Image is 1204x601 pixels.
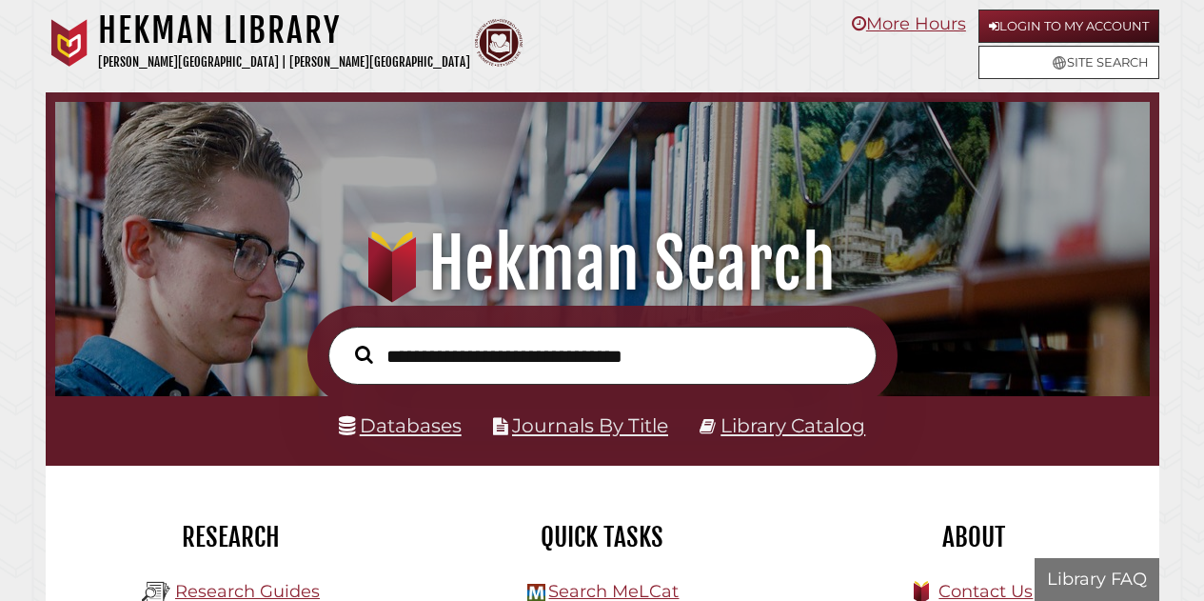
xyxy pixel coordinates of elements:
h1: Hekman Search [72,222,1131,306]
a: More Hours [852,13,966,34]
a: Library Catalog [720,413,865,437]
i: Search [355,345,373,364]
a: Databases [339,413,462,437]
h2: About [802,521,1145,553]
img: Calvin University [46,19,93,67]
h2: Quick Tasks [431,521,774,553]
h2: Research [60,521,403,553]
p: [PERSON_NAME][GEOGRAPHIC_DATA] | [PERSON_NAME][GEOGRAPHIC_DATA] [98,51,470,73]
img: Calvin Theological Seminary [475,19,523,67]
a: Site Search [978,46,1159,79]
a: Journals By Title [512,413,668,437]
button: Search [345,341,383,369]
h1: Hekman Library [98,10,470,51]
a: Login to My Account [978,10,1159,43]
